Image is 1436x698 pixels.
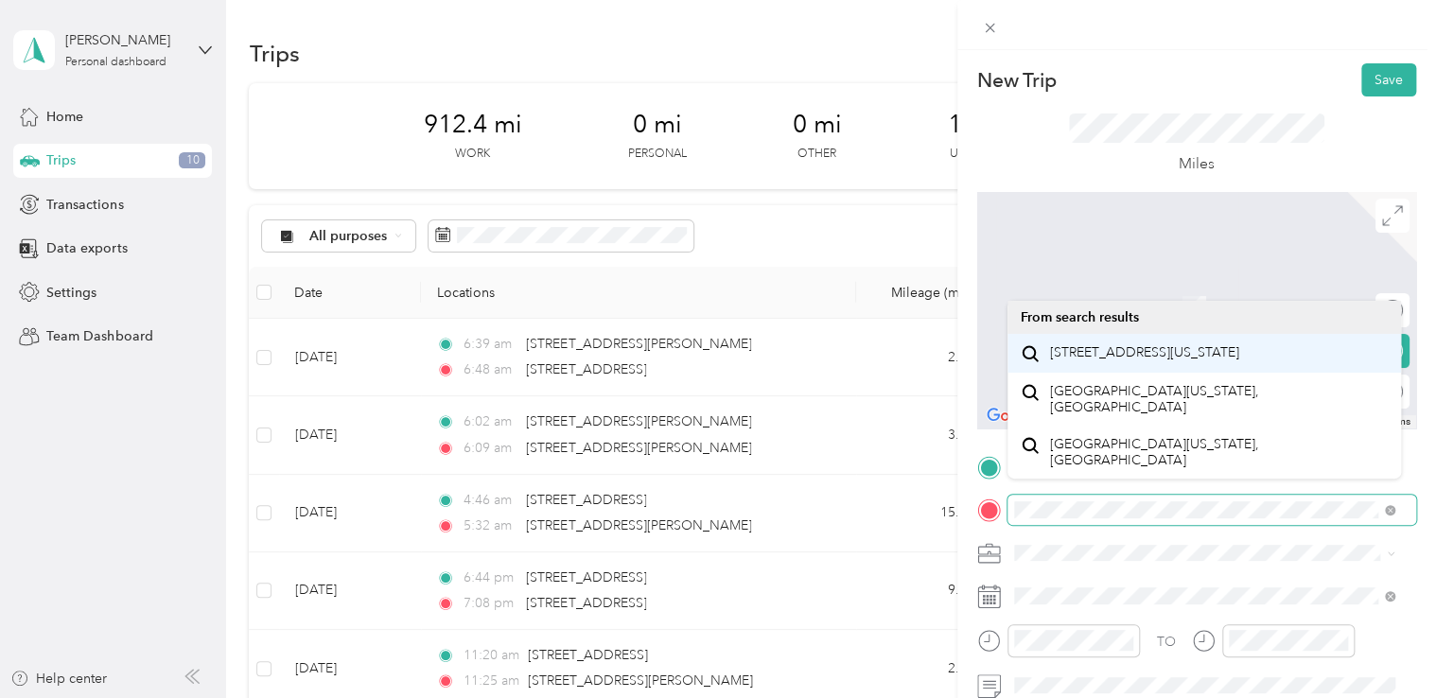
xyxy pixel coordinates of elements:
div: TO [1157,632,1176,652]
span: [STREET_ADDRESS][US_STATE] [1049,344,1238,361]
p: New Trip [977,67,1057,94]
span: From search results [1021,309,1139,325]
iframe: Everlance-gr Chat Button Frame [1330,592,1436,698]
span: [GEOGRAPHIC_DATA][US_STATE], [GEOGRAPHIC_DATA] [1049,436,1388,469]
a: Open this area in Google Maps (opens a new window) [982,404,1044,428]
p: Miles [1179,152,1215,176]
button: Save [1361,63,1416,96]
span: [GEOGRAPHIC_DATA][US_STATE], [GEOGRAPHIC_DATA] [1049,383,1388,416]
img: Google [982,404,1044,428]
